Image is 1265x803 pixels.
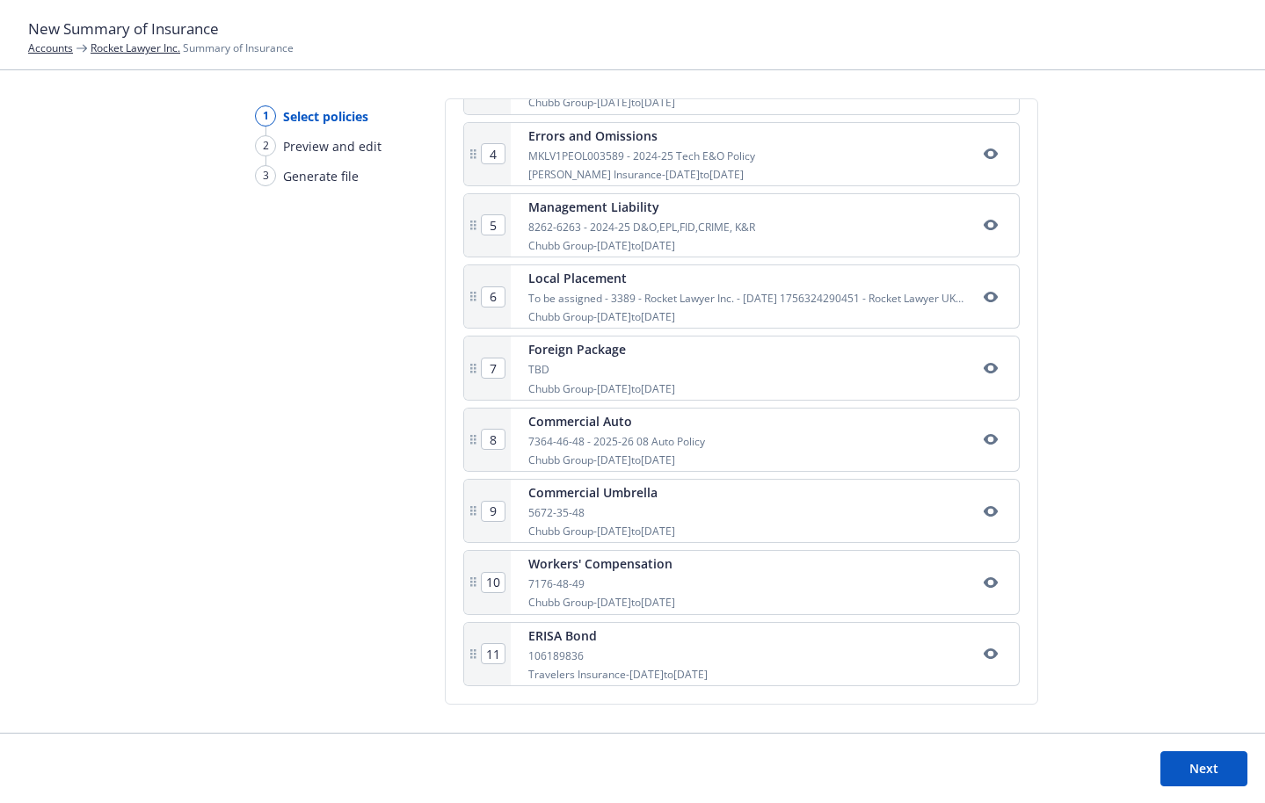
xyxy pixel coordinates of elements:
div: Management Liability8262-6263 - 2024-25 D&O,EPL,FID,CRIME, K&RChubb Group-[DATE]to[DATE] [463,193,1020,257]
div: Local PlacementTo be assigned - 3389 - Rocket Lawyer Inc. - [DATE] 1756324290451 - Rocket Lawyer ... [463,264,1020,329]
div: 8262-6263 - 2024-25 D&O,EPL,FID,CRIME, K&R [528,220,755,235]
div: 7364-46-48 - 2025-26 08 Auto Policy [528,434,705,449]
button: Next [1160,751,1247,786]
h1: New Summary of Insurance [28,18,1237,40]
div: 2 [255,135,276,156]
div: Local Placement [528,269,980,287]
div: Foreign PackageTBDChubb Group-[DATE]to[DATE] [463,336,1020,400]
div: Chubb Group - [DATE] to [DATE] [528,524,675,539]
div: ERISA Bond [528,626,708,645]
span: Preview and edit [283,137,382,156]
div: Workers' Compensation7176-48-49Chubb Group-[DATE]to[DATE] [463,550,1020,614]
div: Chubb Group - [DATE] to [DATE] [528,452,705,467]
span: Generate file [283,167,359,185]
div: 3 [255,165,276,186]
div: Errors and Omissions [528,127,755,145]
div: 1 [255,105,276,127]
div: Travelers Insurance - [DATE] to [DATE] [528,667,708,682]
div: [PERSON_NAME] Insurance - [DATE] to [DATE] [528,167,755,182]
div: To be assigned - 3389 - Rocket Lawyer Inc. - [DATE] 1756324290451 - Rocket Lawyer UK Limited - Lo... [528,291,980,306]
div: Chubb Group - [DATE] to [DATE] [528,95,686,110]
a: Accounts [28,40,73,55]
div: ERISA Bond106189836Travelers Insurance-[DATE]to[DATE] [463,622,1020,686]
div: Commercial Auto7364-46-48 - 2025-26 08 Auto PolicyChubb Group-[DATE]to[DATE] [463,408,1020,472]
div: Errors and OmissionsMKLV1PEOL003589 - 2024-25 Tech E&O Policy[PERSON_NAME] Insurance-[DATE]to[DATE] [463,122,1020,186]
div: Foreign Package [528,340,675,358]
div: Commercial Umbrella5672-35-48Chubb Group-[DATE]to[DATE] [463,479,1020,543]
a: Rocket Lawyer Inc. [91,40,180,55]
div: MKLV1PEOL003589 - 2024-25 Tech E&O Policy [528,148,755,163]
div: Commercial Auto [528,412,705,430]
div: Chubb Group - [DATE] to [DATE] [528,309,980,324]
div: 5672-35-48 [528,505,675,520]
div: Chubb Group - [DATE] to [DATE] [528,381,675,396]
div: 106189836 [528,648,708,663]
div: Management Liability [528,198,755,216]
div: Commercial Umbrella [528,483,675,502]
div: TBD [528,362,675,377]
div: Chubb Group - [DATE] to [DATE] [528,238,755,253]
span: Select policies [283,107,368,126]
span: Summary of Insurance [91,40,294,55]
div: 7176-48-49 [528,576,675,591]
div: Chubb Group - [DATE] to [DATE] [528,595,675,610]
div: Workers' Compensation [528,554,675,573]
